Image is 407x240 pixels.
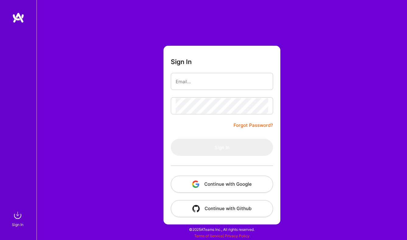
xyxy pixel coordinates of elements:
[192,181,199,188] img: icon
[176,74,268,89] input: Email...
[13,209,24,228] a: sign inSign In
[12,221,23,228] div: Sign In
[225,234,250,238] a: Privacy Policy
[171,58,192,66] h3: Sign In
[171,139,273,156] button: Sign In
[12,12,24,23] img: logo
[194,234,223,238] a: Terms of Service
[37,222,407,237] div: © 2025 ATeams Inc., All rights reserved.
[233,122,273,129] a: Forgot Password?
[194,234,250,238] span: |
[171,200,273,217] button: Continue with Github
[192,205,200,212] img: icon
[171,176,273,193] button: Continue with Google
[12,209,24,221] img: sign in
